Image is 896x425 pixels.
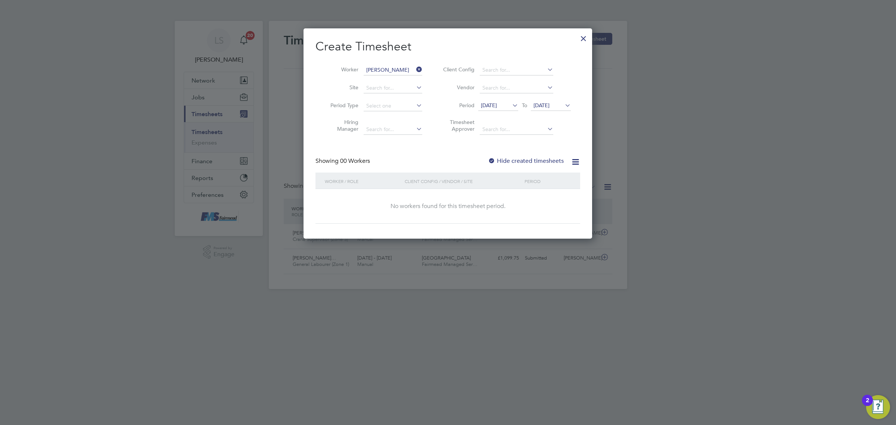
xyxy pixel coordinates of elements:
input: Search for... [480,83,553,93]
label: Client Config [441,66,475,73]
span: [DATE] [481,102,497,109]
input: Search for... [364,124,422,135]
button: Open Resource Center, 2 new notifications [866,395,890,419]
div: No workers found for this timesheet period. [323,202,573,210]
label: Hiring Manager [325,119,358,132]
div: Showing [315,157,371,165]
input: Search for... [364,65,422,75]
input: Search for... [364,83,422,93]
h2: Create Timesheet [315,39,580,55]
label: Worker [325,66,358,73]
input: Select one [364,101,422,111]
span: [DATE] [533,102,550,109]
label: Period [441,102,475,109]
label: Hide created timesheets [488,157,564,165]
div: 2 [866,400,869,410]
input: Search for... [480,124,553,135]
label: Vendor [441,84,475,91]
span: 00 Workers [340,157,370,165]
div: Client Config / Vendor / Site [403,173,523,190]
span: To [520,100,529,110]
label: Site [325,84,358,91]
input: Search for... [480,65,553,75]
label: Timesheet Approver [441,119,475,132]
div: Period [523,173,573,190]
label: Period Type [325,102,358,109]
div: Worker / Role [323,173,403,190]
